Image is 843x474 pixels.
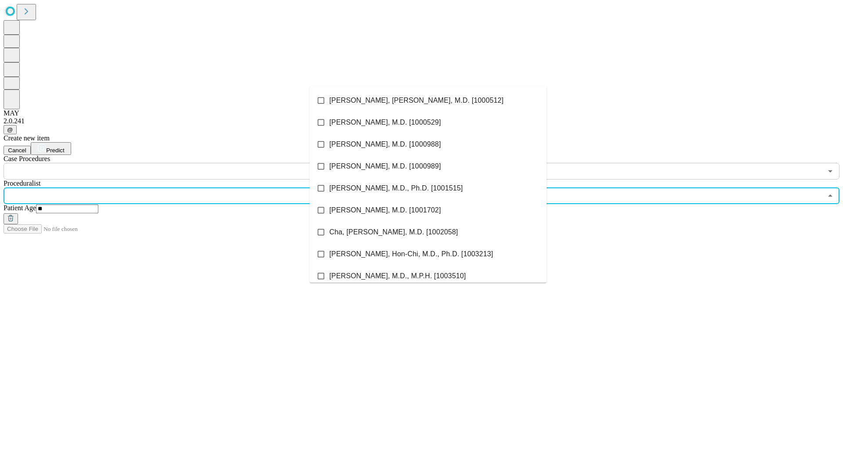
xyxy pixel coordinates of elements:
[4,109,839,117] div: MAY
[8,147,26,154] span: Cancel
[4,155,50,162] span: Scheduled Procedure
[4,117,839,125] div: 2.0.241
[4,125,17,134] button: @
[329,227,458,237] span: Cha, [PERSON_NAME], M.D. [1002058]
[329,117,441,128] span: [PERSON_NAME], M.D. [1000529]
[329,139,441,150] span: [PERSON_NAME], M.D. [1000988]
[4,146,31,155] button: Cancel
[824,165,836,177] button: Open
[824,190,836,202] button: Close
[329,205,441,215] span: [PERSON_NAME], M.D. [1001702]
[329,183,463,194] span: [PERSON_NAME], M.D., Ph.D. [1001515]
[329,161,441,172] span: [PERSON_NAME], M.D. [1000989]
[46,147,64,154] span: Predict
[31,142,71,155] button: Predict
[4,180,40,187] span: Proceduralist
[7,126,13,133] span: @
[329,271,466,281] span: [PERSON_NAME], M.D., M.P.H. [1003510]
[329,95,504,106] span: [PERSON_NAME], [PERSON_NAME], M.D. [1000512]
[329,249,493,259] span: [PERSON_NAME], Hon-Chi, M.D., Ph.D. [1003213]
[4,204,36,212] span: Patient Age
[4,134,50,142] span: Create new item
